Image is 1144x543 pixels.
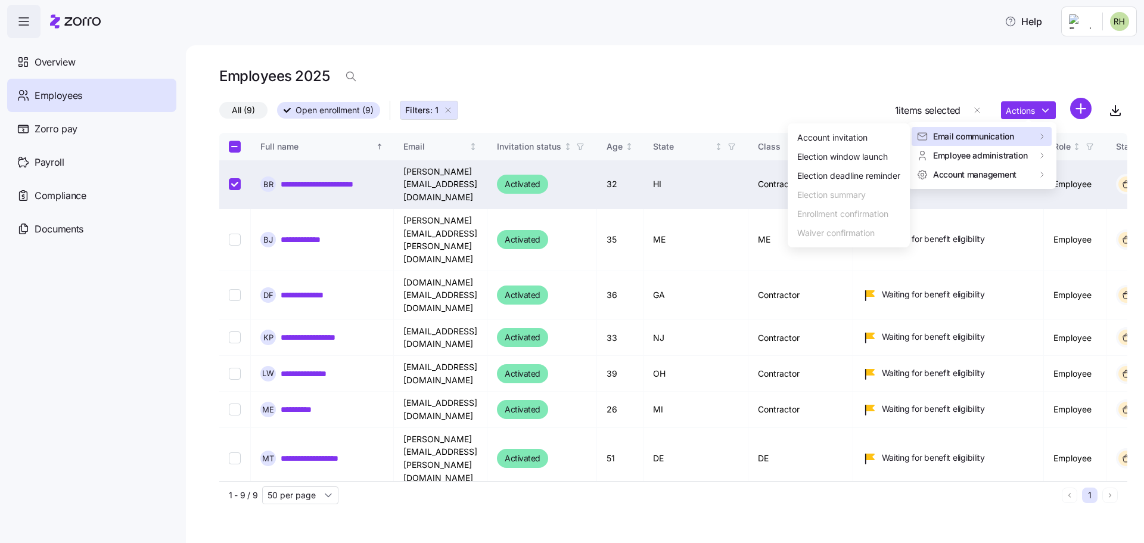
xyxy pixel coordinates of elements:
span: Email communication [933,131,1014,142]
span: Employee administration [933,150,1028,162]
td: [PERSON_NAME][EMAIL_ADDRESS][DOMAIN_NAME] [394,160,487,209]
td: Employee [1044,160,1106,209]
input: Select record 1 [229,178,241,190]
span: Activated [505,177,540,191]
td: Contractor [748,160,853,209]
div: Election deadline reminder [797,169,900,182]
div: Election window launch [797,150,888,163]
span: B R [263,181,273,188]
span: Account management [933,169,1016,181]
td: 32 [597,160,643,209]
td: HI [643,160,748,209]
div: Account invitation [797,131,868,144]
